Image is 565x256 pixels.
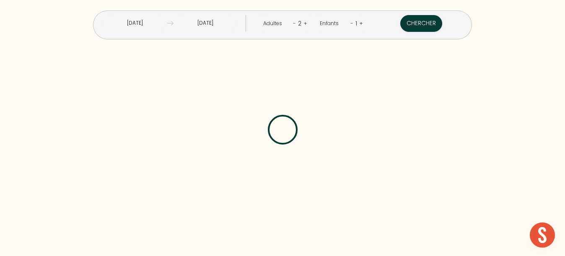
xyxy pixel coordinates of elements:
div: Ouvrir le chat [530,222,555,248]
a: - [350,19,353,27]
div: Adultes [263,20,285,28]
input: Départ [174,15,238,31]
input: Arrivée [103,15,167,31]
button: Chercher [400,15,442,32]
a: + [359,19,363,27]
img: guests [167,20,174,26]
div: Enfants [320,20,342,28]
a: - [293,19,296,27]
div: 1 [353,17,359,30]
a: + [303,19,307,27]
div: 2 [296,17,303,30]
